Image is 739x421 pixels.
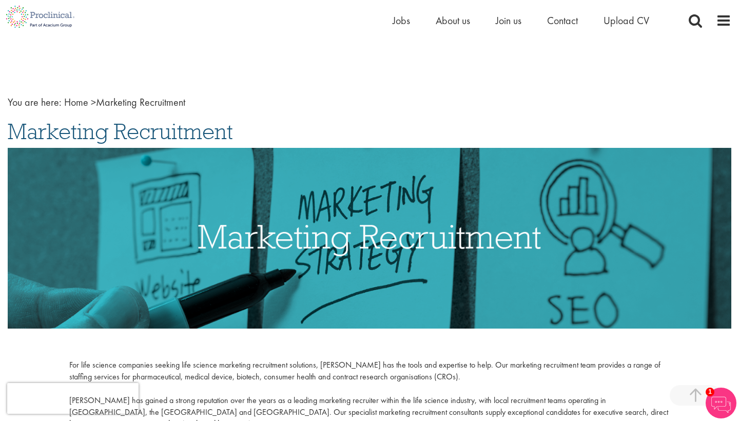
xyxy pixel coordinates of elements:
span: 1 [706,388,714,396]
a: Join us [496,14,521,27]
a: Jobs [393,14,410,27]
a: breadcrumb link to Home [64,95,88,109]
img: Chatbot [706,388,736,418]
a: Contact [547,14,578,27]
img: Marketing Recruitment [8,148,731,329]
span: > [91,95,96,109]
span: Marketing Recruitment [8,118,233,145]
iframe: reCAPTCHA [7,383,139,414]
span: You are here: [8,95,62,109]
a: About us [436,14,470,27]
a: Upload CV [604,14,649,27]
span: Marketing Recruitment [64,95,185,109]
